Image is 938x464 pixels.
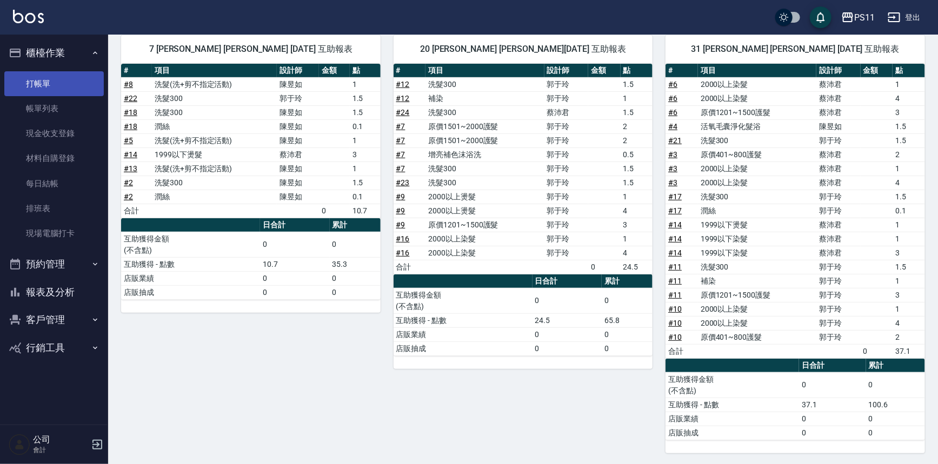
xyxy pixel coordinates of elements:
a: 帳單列表 [4,96,104,121]
td: 4 [893,91,925,105]
a: 現金收支登錄 [4,121,104,146]
th: 日合計 [533,274,602,288]
td: 增亮補色沫浴洗 [425,147,544,162]
a: #21 [668,136,682,145]
td: 0 [330,271,381,285]
td: 0 [260,271,330,285]
td: 互助獲得金額 (不含點) [666,372,799,398]
th: 點 [350,64,381,78]
td: 0 [602,288,653,313]
td: 洗髮300 [425,176,544,190]
td: 原價1201~1500護髮 [698,105,816,119]
a: #13 [124,164,137,173]
td: 2000以上染髮 [698,302,816,316]
a: #7 [396,164,405,173]
td: 洗髮300 [698,260,816,274]
td: 互助獲得 - 點數 [666,398,799,412]
td: 郭于玲 [544,91,589,105]
td: 2 [621,119,653,133]
td: 0 [533,341,602,355]
td: 10.7 [260,257,330,271]
td: 蔡沛君 [816,218,861,232]
th: 設計師 [816,64,861,78]
a: #4 [668,122,677,131]
th: 項目 [425,64,544,78]
td: 洗髮300 [152,91,277,105]
td: 0 [799,426,866,440]
table: a dense table [666,359,925,440]
td: 1.5 [893,260,925,274]
td: 0 [799,412,866,426]
a: #16 [396,248,410,257]
td: 2000以上染髮 [698,91,816,105]
td: 1.5 [621,105,653,119]
div: PS11 [854,11,875,24]
a: #14 [124,150,137,159]
td: 1 [893,232,925,246]
td: 洗髮300 [698,133,816,147]
td: 0 [866,372,925,398]
td: 0 [602,327,653,341]
td: 1.5 [893,190,925,204]
a: #2 [124,178,133,187]
a: #6 [668,80,677,89]
a: 排班表 [4,196,104,221]
td: 4 [893,176,925,190]
a: #23 [396,178,410,187]
th: 金額 [319,64,350,78]
th: 金額 [861,64,893,78]
td: 1 [893,162,925,176]
a: #10 [668,333,682,341]
td: 洗髮300 [425,162,544,176]
td: 原價1501~2000護髮 [425,119,544,133]
td: 0 [866,412,925,426]
a: #8 [124,80,133,89]
a: #18 [124,108,137,117]
td: 原價401~800護髮 [698,330,816,344]
td: 0 [330,285,381,299]
td: 2000以上染髮 [698,162,816,176]
td: 0.1 [350,119,381,133]
td: 2000以上染髮 [698,316,816,330]
th: 項目 [152,64,277,78]
table: a dense table [394,274,653,356]
a: #12 [396,80,410,89]
img: Logo [13,10,44,23]
td: 4 [621,204,653,218]
td: 2000以上染髮 [698,176,816,190]
td: 100.6 [866,398,925,412]
td: 郭于玲 [544,190,589,204]
td: 2000以上染髮 [698,77,816,91]
a: #3 [668,178,677,187]
td: 1.5 [350,176,381,190]
a: #9 [396,192,405,201]
td: 互助獲得金額 (不含點) [394,288,533,313]
th: 設計師 [277,64,319,78]
table: a dense table [121,218,381,300]
td: 0.5 [621,147,653,162]
td: 蔡沛君 [816,147,861,162]
th: 點 [621,64,653,78]
td: 洗髮(洗+剪不指定活動) [152,133,277,147]
button: 櫃檯作業 [4,39,104,67]
td: 洗髮300 [152,176,277,190]
td: 1 [893,77,925,91]
td: 0 [588,260,621,274]
a: #17 [668,192,682,201]
button: 客戶管理 [4,306,104,334]
td: 陳昱如 [277,176,319,190]
td: 陳昱如 [816,119,861,133]
td: 65.8 [602,313,653,327]
td: 郭于玲 [816,190,861,204]
a: #24 [396,108,410,117]
td: 原價401~800護髮 [698,147,816,162]
td: 郭于玲 [544,204,589,218]
td: 郭于玲 [816,133,861,147]
th: # [394,64,426,78]
td: 店販抽成 [666,426,799,440]
td: 3 [350,147,381,162]
td: 1999以下染髮 [698,246,816,260]
th: 項目 [698,64,816,78]
td: 郭于玲 [277,91,319,105]
td: 1999以下燙髮 [152,147,277,162]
